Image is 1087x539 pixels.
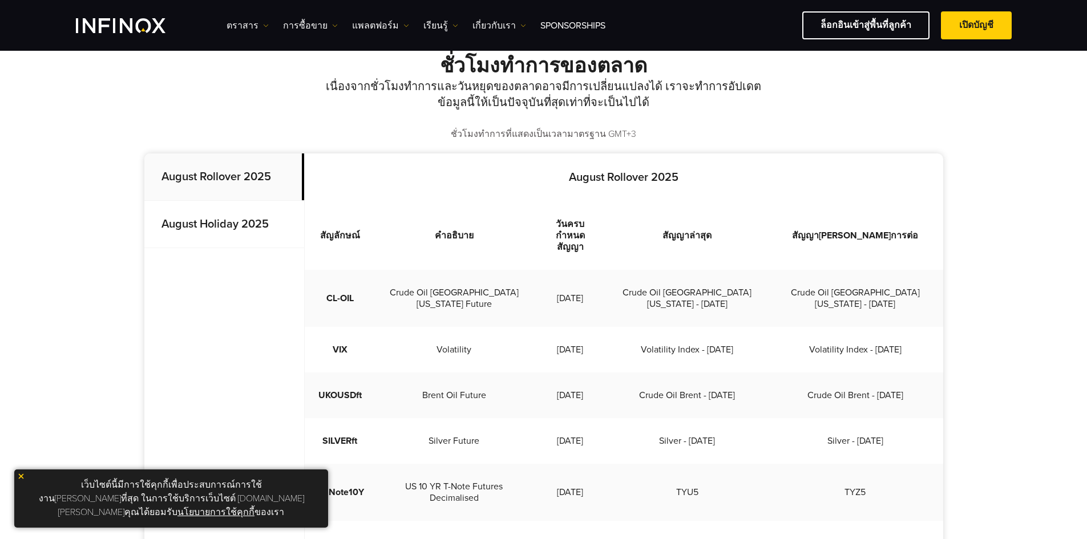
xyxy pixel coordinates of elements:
strong: August Rollover 2025 [161,170,271,184]
strong: ชั่วโมงทำการของตลาด [440,54,647,78]
td: US 10 YR T-Note Futures Decimalised [375,464,534,521]
p: ชั่วโมงทำการที่แสดงเป็นเวลามาตรฐาน GMT+3 [144,128,943,141]
a: เรียนรู้ [423,19,458,33]
td: TYZ5 [767,464,943,521]
td: Volatility Index - [DATE] [607,327,767,372]
th: สัญญาล่าสุด [607,201,767,270]
td: Volatility Index - [DATE] [767,327,943,372]
td: SILVERft [305,418,375,464]
img: yellow close icon [17,472,25,480]
td: Crude Oil [GEOGRAPHIC_DATA][US_STATE] - [DATE] [607,270,767,327]
td: Brent Oil Future [375,372,534,418]
td: Crude Oil [GEOGRAPHIC_DATA][US_STATE] Future [375,270,534,327]
a: เกี่ยวกับเรา [472,19,526,33]
td: UKOUSDft [305,372,375,418]
td: Volatility [375,327,534,372]
a: ตราสาร [227,19,269,33]
th: วันครบกำหนดสัญญา [533,201,607,270]
th: คำอธิบาย [375,201,534,270]
a: แพลตฟอร์ม [352,19,409,33]
td: [DATE] [533,327,607,372]
td: TYU5 [607,464,767,521]
td: Silver Future [375,418,534,464]
a: เปิดบัญชี [941,11,1012,39]
a: การซื้อขาย [283,19,338,33]
th: สัญลักษณ์ [305,201,375,270]
a: Sponsorships [540,19,605,33]
a: INFINOX Logo [76,18,192,33]
td: USNote10Y [305,464,375,521]
td: Crude Oil [GEOGRAPHIC_DATA][US_STATE] - [DATE] [767,270,943,327]
td: VIX [305,327,375,372]
td: [DATE] [533,372,607,418]
td: [DATE] [533,270,607,327]
td: Silver - [DATE] [607,418,767,464]
td: [DATE] [533,464,607,521]
td: Crude Oil Brent - [DATE] [607,372,767,418]
td: [DATE] [533,418,607,464]
p: เนื่องจากชั่วโมงทำการและวันหยุดของตลาดอาจมีการเปลี่ยนแปลงได้ เราจะทำการอัปเดตข้อมูลนี้ให้เป็นปัจจ... [318,79,769,111]
strong: August Rollover 2025 [569,171,678,184]
a: ล็อกอินเข้าสู่พื้นที่ลูกค้า [802,11,930,39]
p: เว็บไซต์นี้มีการใช้คุกกี้เพื่อประสบการณ์การใช้งาน[PERSON_NAME]ที่สุด ในการใช้บริการเว็บไซต์ [DOMA... [20,475,322,522]
th: สัญญา[PERSON_NAME]การต่อ [767,201,943,270]
a: นโยบายการใช้คุกกี้ [177,506,254,518]
td: Silver - [DATE] [767,418,943,464]
td: Crude Oil Brent - [DATE] [767,372,943,418]
strong: August Holiday 2025 [161,217,269,231]
td: CL-OIL [305,270,375,327]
